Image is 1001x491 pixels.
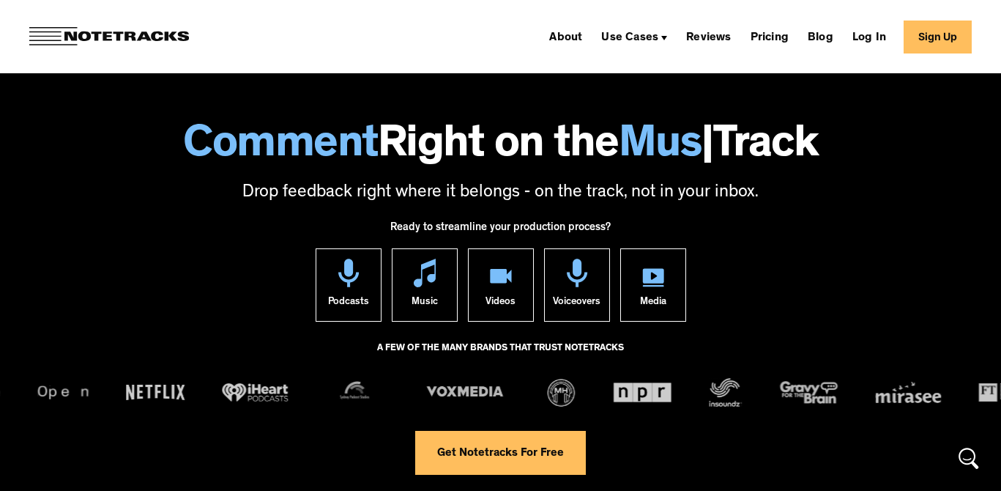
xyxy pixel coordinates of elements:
p: Drop feedback right where it belongs - on the track, not in your inbox. [15,181,986,206]
div: Open Intercom Messenger [951,441,986,476]
a: Log In [846,25,892,48]
span: Mus [619,125,702,170]
div: Music [412,287,438,321]
a: Sign Up [904,21,972,53]
span: Comment [183,125,378,170]
div: Podcasts [328,287,369,321]
a: Media [620,248,686,322]
a: Get Notetracks For Free [415,431,586,475]
div: Media [640,287,666,321]
div: Ready to streamline your production process? [390,213,611,248]
div: A FEW OF THE MANY BRANDS THAT TRUST NOTETRACKS [377,336,624,376]
div: Use Cases [595,25,673,48]
div: Videos [485,287,516,321]
a: Blog [802,25,839,48]
a: Pricing [745,25,795,48]
a: About [543,25,588,48]
a: Reviews [680,25,737,48]
div: Voiceovers [553,287,600,321]
div: Use Cases [601,32,658,44]
a: Music [392,248,458,322]
a: Podcasts [316,248,382,322]
a: Videos [468,248,534,322]
a: Voiceovers [544,248,610,322]
span: | [702,125,713,170]
h1: Right on the Track [15,125,986,170]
